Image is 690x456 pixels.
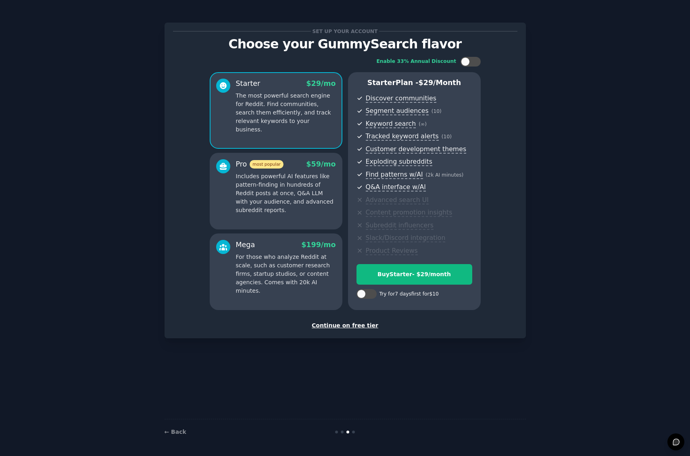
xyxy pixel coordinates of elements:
span: $ 29 /mo [306,79,336,87]
span: ( ∞ ) [419,121,427,127]
div: Mega [236,240,255,250]
span: ( 10 ) [432,108,442,114]
span: Advanced search UI [366,196,429,204]
p: Choose your GummySearch flavor [173,37,517,51]
span: Content promotion insights [366,208,452,217]
a: ← Back [165,429,186,435]
div: Pro [236,159,284,169]
div: Enable 33% Annual Discount [377,58,457,65]
div: Continue on free tier [173,321,517,330]
p: For those who analyze Reddit at scale, such as customer research firms, startup studios, or conte... [236,253,336,295]
span: Subreddit influencers [366,221,434,230]
span: Segment audiences [366,107,429,115]
span: Q&A interface w/AI [366,183,426,192]
span: $ 59 /mo [306,160,336,168]
span: $ 29 /month [419,79,461,87]
div: Starter [236,79,261,89]
span: Set up your account [311,27,379,35]
span: ( 10 ) [442,134,452,140]
span: Find patterns w/AI [366,171,423,179]
div: Buy Starter - $ 29 /month [357,270,472,279]
p: Starter Plan - [356,78,472,88]
span: Exploding subreddits [366,158,432,166]
button: BuyStarter- $29/month [356,264,472,285]
span: Customer development themes [366,145,467,154]
p: Includes powerful AI features like pattern-finding in hundreds of Reddit posts at once, Q&A LLM w... [236,172,336,214]
div: Try for 7 days first for $10 [379,291,439,298]
span: Slack/Discord integration [366,234,446,242]
span: ( 2k AI minutes ) [426,172,464,178]
p: The most powerful search engine for Reddit. Find communities, search them efficiently, and track ... [236,92,336,134]
span: Tracked keyword alerts [366,132,439,141]
span: $ 199 /mo [301,241,336,249]
span: Keyword search [366,120,416,128]
span: Product Reviews [366,247,418,255]
span: most popular [250,160,284,169]
span: Discover communities [366,94,436,103]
